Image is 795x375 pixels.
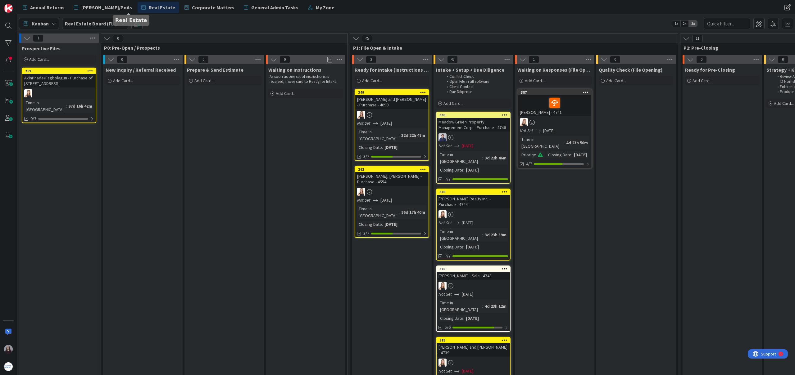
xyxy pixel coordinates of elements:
span: [DATE] [462,291,473,297]
span: Waiting on Instructions [268,67,321,73]
span: 3/7 [363,230,369,237]
div: [PERSON_NAME] - Sale - 4743 [437,272,510,280]
span: Add Card... [693,78,712,83]
div: 3d 22h 46m [483,154,508,161]
span: 42 [447,56,458,63]
a: 349[PERSON_NAME] and [PERSON_NAME] - Purchase - 4690DBNot Set[DATE]Time in [GEOGRAPHIC_DATA]:32d ... [355,89,429,161]
a: [PERSON_NAME]/PoAs [70,2,136,13]
a: Annual Returns [19,2,68,13]
div: 390 [437,112,510,118]
span: 45 [362,35,372,42]
span: 3x [689,20,697,27]
img: CU [438,133,447,141]
div: 262[PERSON_NAME], [PERSON_NAME] - Purchase - 4554 [355,167,429,186]
div: DB [437,359,510,367]
span: 0 [117,56,127,63]
span: 5/6 [445,324,451,331]
div: 259 [22,68,96,74]
span: 2x [680,20,689,27]
span: : [535,151,536,158]
div: 390Meadow Green Property Management Corp. - Purchase - 4746 [437,112,510,132]
span: : [399,209,400,216]
span: [DATE] [462,368,473,374]
div: 388 [439,267,510,271]
div: 3d 23h 39m [483,231,508,238]
a: Real Estate [138,2,179,13]
span: : [463,243,464,250]
i: Not Set [357,120,370,126]
div: Time in [GEOGRAPHIC_DATA] [520,136,564,150]
span: 0 [696,56,707,63]
div: DB [437,282,510,290]
div: Closing Date [357,221,382,228]
span: Add Card... [774,100,794,106]
div: [DATE] [383,221,399,228]
span: [DATE] [380,120,392,127]
span: 3/7 [363,153,369,160]
span: : [382,144,383,151]
div: [PERSON_NAME] and [PERSON_NAME] - Purchase - 4690 [355,95,429,109]
span: : [482,154,483,161]
div: [DATE] [464,243,480,250]
i: Not Set [357,197,370,203]
i: Not Set [438,368,452,374]
span: Add Card... [194,78,214,83]
i: Not Set [520,128,533,133]
div: 262 [355,167,429,172]
span: [DATE] [380,197,392,203]
img: DB [24,89,32,97]
img: avatar [4,362,13,371]
span: Add Card... [362,78,382,83]
img: Visit kanbanzone.com [4,4,13,13]
a: 390Meadow Green Property Management Corp. - Purchase - 4746CUNot Set[DATE]Time in [GEOGRAPHIC_DAT... [436,112,511,184]
span: Add Card... [276,91,296,96]
span: Real Estate [149,4,175,11]
span: New Inquiry / Referral Received [106,67,176,73]
div: 387 [518,90,591,95]
div: [DATE] [383,144,399,151]
span: : [399,132,400,139]
div: 96d 17h 40m [400,209,427,216]
li: Due Diligence [443,89,510,94]
div: [DATE] [464,315,480,322]
i: Not Set [438,143,452,149]
div: [PERSON_NAME] Realty Inc. - Purchase - 4744 [437,195,510,208]
p: As soon as one set of instructions is received, move card to Ready for Intake. [270,74,342,84]
div: 259 [25,69,96,73]
span: 0 [113,35,123,42]
img: DB [438,359,447,367]
div: Time in [GEOGRAPHIC_DATA] [438,151,482,165]
div: DB [437,210,510,218]
div: 4d 23h 50m [565,139,589,146]
div: 385 [439,338,510,342]
span: 1x [672,20,680,27]
div: DB [518,118,591,126]
img: BC [4,345,13,354]
h5: Real Estate [115,17,147,23]
span: 0 [610,56,620,63]
img: DB [520,118,528,126]
li: Open File in all software [443,79,510,84]
div: 1 [32,2,34,7]
a: General Admin Tasks [240,2,302,13]
span: Add Card... [606,78,626,83]
div: Closing Date [547,151,571,158]
span: 0 [778,56,788,63]
span: Kanban [32,20,49,27]
span: 0 [279,56,290,63]
div: Time in [GEOGRAPHIC_DATA] [24,99,66,113]
span: : [463,315,464,322]
div: Time in [GEOGRAPHIC_DATA] [438,299,482,313]
div: [PERSON_NAME] - 4741 [518,95,591,116]
span: [PERSON_NAME]/PoAs [81,4,132,11]
div: DB [22,89,96,97]
div: 259Akinrinade/Fagbolagun - Purchase of [STREET_ADDRESS] [22,68,96,87]
span: Intake + Setup + Due Diligence [436,67,504,73]
span: General Admin Tasks [251,4,298,11]
div: [PERSON_NAME], [PERSON_NAME] - Purchase - 4554 [355,172,429,186]
img: DB [438,282,447,290]
li: Conflict Check [443,74,510,79]
input: Quick Filter... [704,18,750,29]
div: Closing Date [357,144,382,151]
div: 387 [521,90,591,95]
